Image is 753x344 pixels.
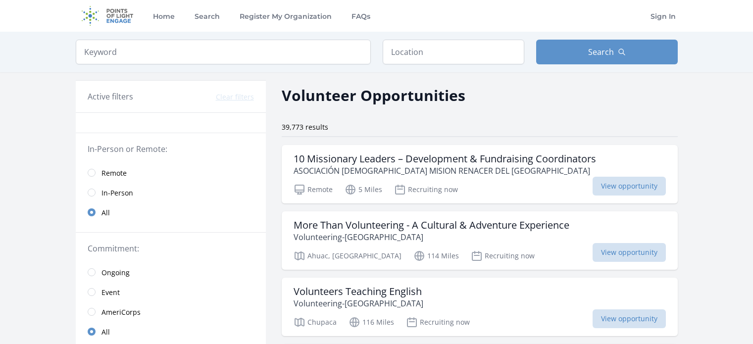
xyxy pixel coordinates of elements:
[76,302,266,322] a: AmeriCorps
[413,250,459,262] p: 114 Miles
[76,262,266,282] a: Ongoing
[383,40,524,64] input: Location
[101,327,110,337] span: All
[294,231,569,243] p: Volunteering-[GEOGRAPHIC_DATA]
[282,278,678,336] a: Volunteers Teaching English Volunteering-[GEOGRAPHIC_DATA] Chupaca 116 Miles Recruiting now View ...
[294,297,423,309] p: Volunteering-[GEOGRAPHIC_DATA]
[216,92,254,102] button: Clear filters
[101,188,133,198] span: In-Person
[282,211,678,270] a: More Than Volunteering - A Cultural & Adventure Experience Volunteering-[GEOGRAPHIC_DATA] Ahuac, ...
[536,40,678,64] button: Search
[76,322,266,342] a: All
[294,250,402,262] p: Ahuac, [GEOGRAPHIC_DATA]
[76,282,266,302] a: Event
[76,40,371,64] input: Keyword
[294,184,333,196] p: Remote
[294,219,569,231] h3: More Than Volunteering - A Cultural & Adventure Experience
[294,165,596,177] p: ASOCIACIÓN [DEMOGRAPHIC_DATA] MISION RENACER DEL [GEOGRAPHIC_DATA]
[282,145,678,203] a: 10 Missionary Leaders – Development & Fundraising Coordinators ASOCIACIÓN [DEMOGRAPHIC_DATA] MISI...
[294,316,337,328] p: Chupaca
[593,309,666,328] span: View opportunity
[349,316,394,328] p: 116 Miles
[593,177,666,196] span: View opportunity
[282,122,328,132] span: 39,773 results
[88,243,254,254] legend: Commitment:
[101,168,127,178] span: Remote
[101,288,120,297] span: Event
[76,163,266,183] a: Remote
[593,243,666,262] span: View opportunity
[88,143,254,155] legend: In-Person or Remote:
[88,91,133,102] h3: Active filters
[282,84,465,106] h2: Volunteer Opportunities
[294,286,423,297] h3: Volunteers Teaching English
[101,268,130,278] span: Ongoing
[76,202,266,222] a: All
[406,316,470,328] p: Recruiting now
[345,184,382,196] p: 5 Miles
[76,183,266,202] a: In-Person
[588,46,614,58] span: Search
[471,250,535,262] p: Recruiting now
[394,184,458,196] p: Recruiting now
[101,307,141,317] span: AmeriCorps
[294,153,596,165] h3: 10 Missionary Leaders – Development & Fundraising Coordinators
[101,208,110,218] span: All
